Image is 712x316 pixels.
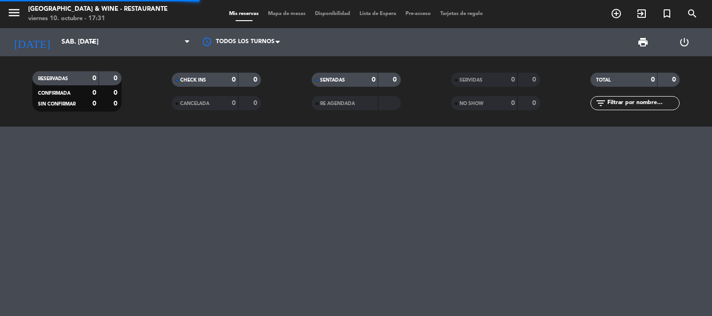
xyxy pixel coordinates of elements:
i: power_settings_new [679,37,690,48]
strong: 0 [114,75,119,82]
i: exit_to_app [636,8,647,19]
span: SERVIDAS [459,78,482,83]
strong: 0 [114,90,119,96]
div: LOG OUT [664,28,705,56]
div: [GEOGRAPHIC_DATA] & Wine - Restaurante [28,5,168,14]
span: CANCELADA [180,101,209,106]
strong: 0 [92,75,96,82]
span: CONFIRMADA [38,91,70,96]
i: search [687,8,698,19]
strong: 0 [232,100,236,106]
strong: 0 [372,76,375,83]
strong: 0 [253,76,259,83]
strong: 0 [92,100,96,107]
strong: 0 [672,76,678,83]
i: [DATE] [7,32,57,53]
strong: 0 [232,76,236,83]
span: SIN CONFIRMAR [38,102,76,106]
button: menu [7,6,21,23]
strong: 0 [511,76,515,83]
strong: 0 [92,90,96,96]
i: menu [7,6,21,20]
span: CHECK INS [180,78,206,83]
strong: 0 [114,100,119,107]
span: Mis reservas [224,11,263,16]
strong: 0 [532,76,538,83]
div: viernes 10. octubre - 17:31 [28,14,168,23]
i: arrow_drop_down [87,37,99,48]
span: TOTAL [596,78,611,83]
span: SENTADAS [320,78,345,83]
span: Tarjetas de regalo [436,11,488,16]
strong: 0 [393,76,398,83]
input: Filtrar por nombre... [606,98,679,108]
span: RE AGENDADA [320,101,355,106]
span: Mapa de mesas [263,11,310,16]
span: Lista de Espera [355,11,401,16]
span: Pre-acceso [401,11,436,16]
i: add_circle_outline [611,8,622,19]
span: RESERVADAS [38,76,68,81]
i: turned_in_not [661,8,673,19]
strong: 0 [532,100,538,106]
span: NO SHOW [459,101,483,106]
strong: 0 [651,76,655,83]
span: Disponibilidad [310,11,355,16]
span: print [637,37,649,48]
strong: 0 [511,100,515,106]
i: filter_list [595,98,606,109]
strong: 0 [253,100,259,106]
